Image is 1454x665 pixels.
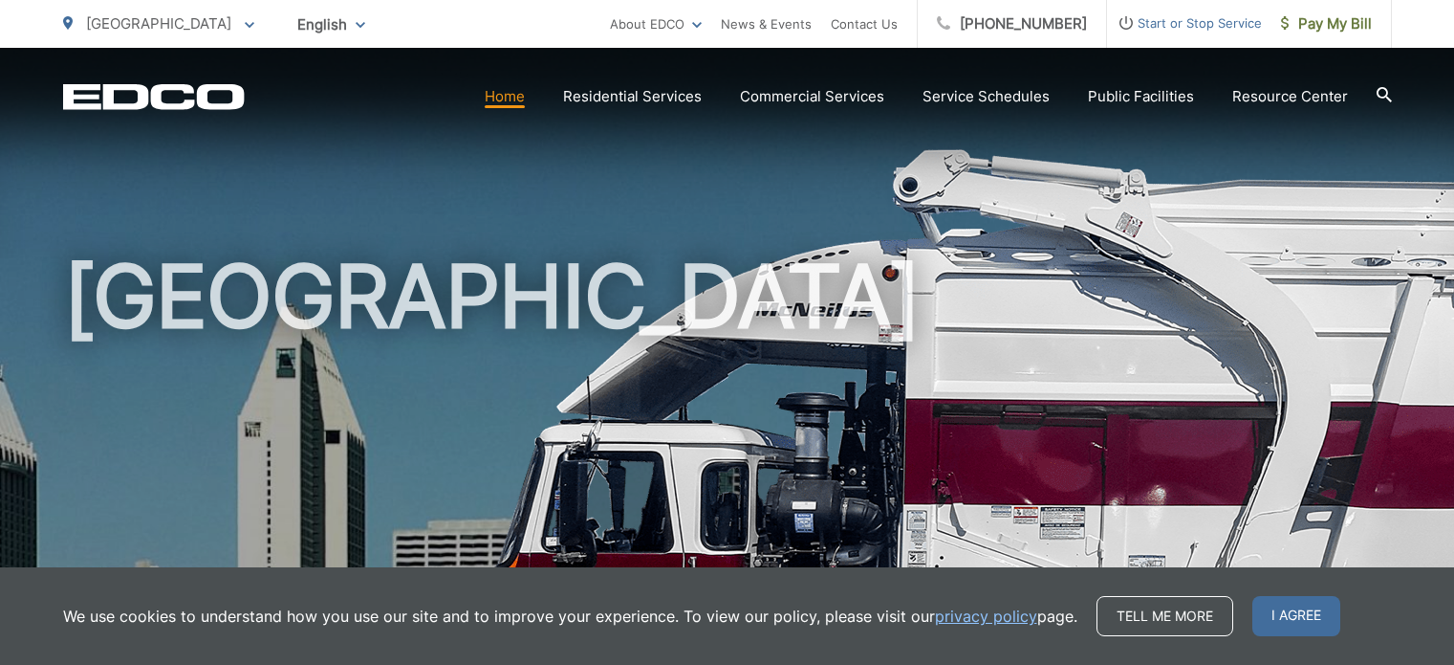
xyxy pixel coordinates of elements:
[1096,596,1233,636] a: Tell me more
[283,8,380,41] span: English
[86,14,231,33] span: [GEOGRAPHIC_DATA]
[563,85,702,108] a: Residential Services
[1088,85,1194,108] a: Public Facilities
[1252,596,1340,636] span: I agree
[63,605,1077,628] p: We use cookies to understand how you use our site and to improve your experience. To view our pol...
[740,85,884,108] a: Commercial Services
[1232,85,1348,108] a: Resource Center
[63,83,245,110] a: EDCD logo. Return to the homepage.
[922,85,1050,108] a: Service Schedules
[831,12,898,35] a: Contact Us
[1281,12,1372,35] span: Pay My Bill
[721,12,812,35] a: News & Events
[485,85,525,108] a: Home
[935,605,1037,628] a: privacy policy
[610,12,702,35] a: About EDCO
